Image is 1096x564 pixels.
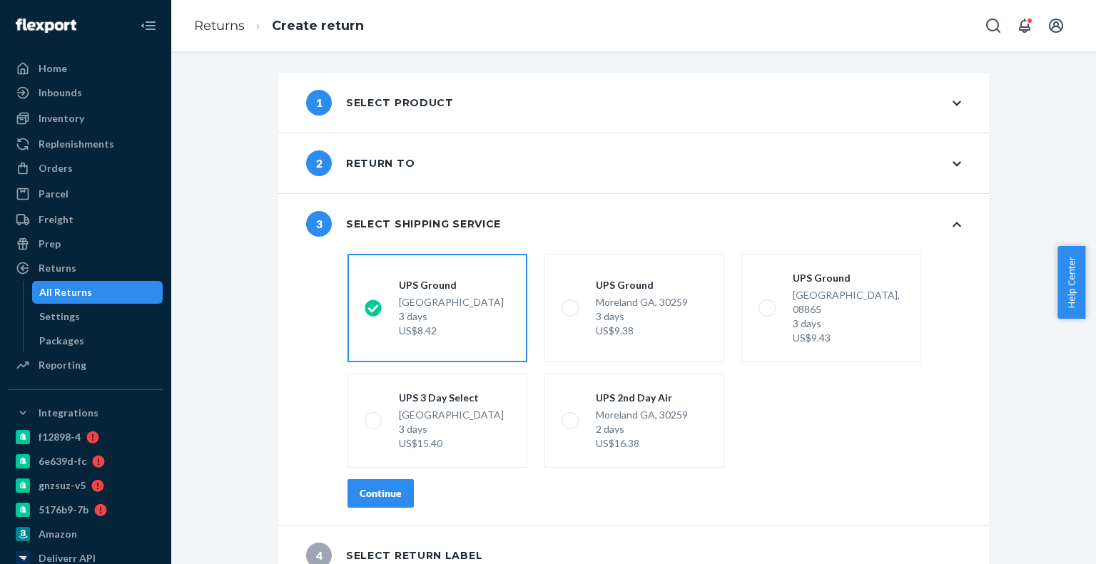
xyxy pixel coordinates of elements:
div: UPS 3 Day Select [399,391,504,405]
div: US$9.38 [596,324,688,338]
div: Moreland GA, 30259 [596,408,688,451]
div: 3 days [399,422,504,436]
a: Returns [9,257,163,280]
div: Inbounds [39,86,82,100]
a: 5176b9-7b [9,498,163,521]
div: Amazon [39,527,77,541]
div: Parcel [39,187,68,201]
div: [GEOGRAPHIC_DATA] [399,408,504,451]
a: gnzsuz-v5 [9,474,163,497]
div: Prep [39,237,61,251]
div: Settings [39,309,80,324]
div: Returns [39,261,76,275]
div: US$8.42 [399,324,504,338]
button: Open notifications [1010,11,1039,40]
div: Continue [360,486,402,501]
div: [GEOGRAPHIC_DATA], 08865 [793,288,904,345]
a: Reporting [9,354,163,376]
a: Parcel [9,183,163,205]
div: [GEOGRAPHIC_DATA] [399,295,504,338]
span: 1 [306,90,332,116]
a: Freight [9,208,163,231]
a: Inbounds [9,81,163,104]
div: 2 days [596,422,688,436]
div: All Returns [39,285,92,299]
a: Replenishments [9,133,163,155]
div: gnzsuz-v5 [39,478,86,493]
div: US$16.38 [596,436,688,451]
div: UPS Ground [596,278,688,292]
div: UPS Ground [793,271,904,285]
ol: breadcrumbs [183,5,375,47]
button: Open account menu [1042,11,1070,40]
button: Help Center [1057,246,1085,319]
div: UPS Ground [399,278,504,292]
div: Home [39,61,67,76]
a: Prep [9,232,163,255]
div: Replenishments [39,137,114,151]
a: 6e639d-fc [9,450,163,473]
img: Flexport logo [16,19,76,33]
div: US$9.43 [793,331,904,345]
a: Orders [9,157,163,180]
div: Packages [39,334,84,348]
a: All Returns [32,281,163,304]
a: Settings [32,305,163,328]
div: 3 days [596,309,688,324]
span: 2 [306,150,332,176]
a: Home [9,57,163,80]
span: 3 [306,211,332,237]
button: Close Navigation [134,11,163,40]
div: Return to [306,150,415,176]
a: Inventory [9,107,163,130]
div: UPS 2nd Day Air [596,391,688,405]
div: 6e639d-fc [39,454,86,468]
div: Moreland GA, 30259 [596,295,688,338]
div: Freight [39,212,73,227]
a: Returns [194,18,245,34]
div: Inventory [39,111,84,125]
div: 3 days [793,317,904,331]
a: Amazon [9,523,163,545]
div: 5176b9-7b [39,503,88,517]
a: Packages [32,329,163,352]
div: Select product [306,90,454,116]
div: Reporting [39,358,86,372]
button: Open Search Box [979,11,1008,40]
a: f12898-4 [9,426,163,448]
div: Orders [39,161,73,175]
div: Select shipping service [306,211,501,237]
button: Integrations [9,401,163,424]
div: US$15.40 [399,436,504,451]
button: Continue [347,479,414,508]
div: Integrations [39,406,98,420]
a: Create return [272,18,364,34]
div: f12898-4 [39,430,81,444]
div: 3 days [399,309,504,324]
